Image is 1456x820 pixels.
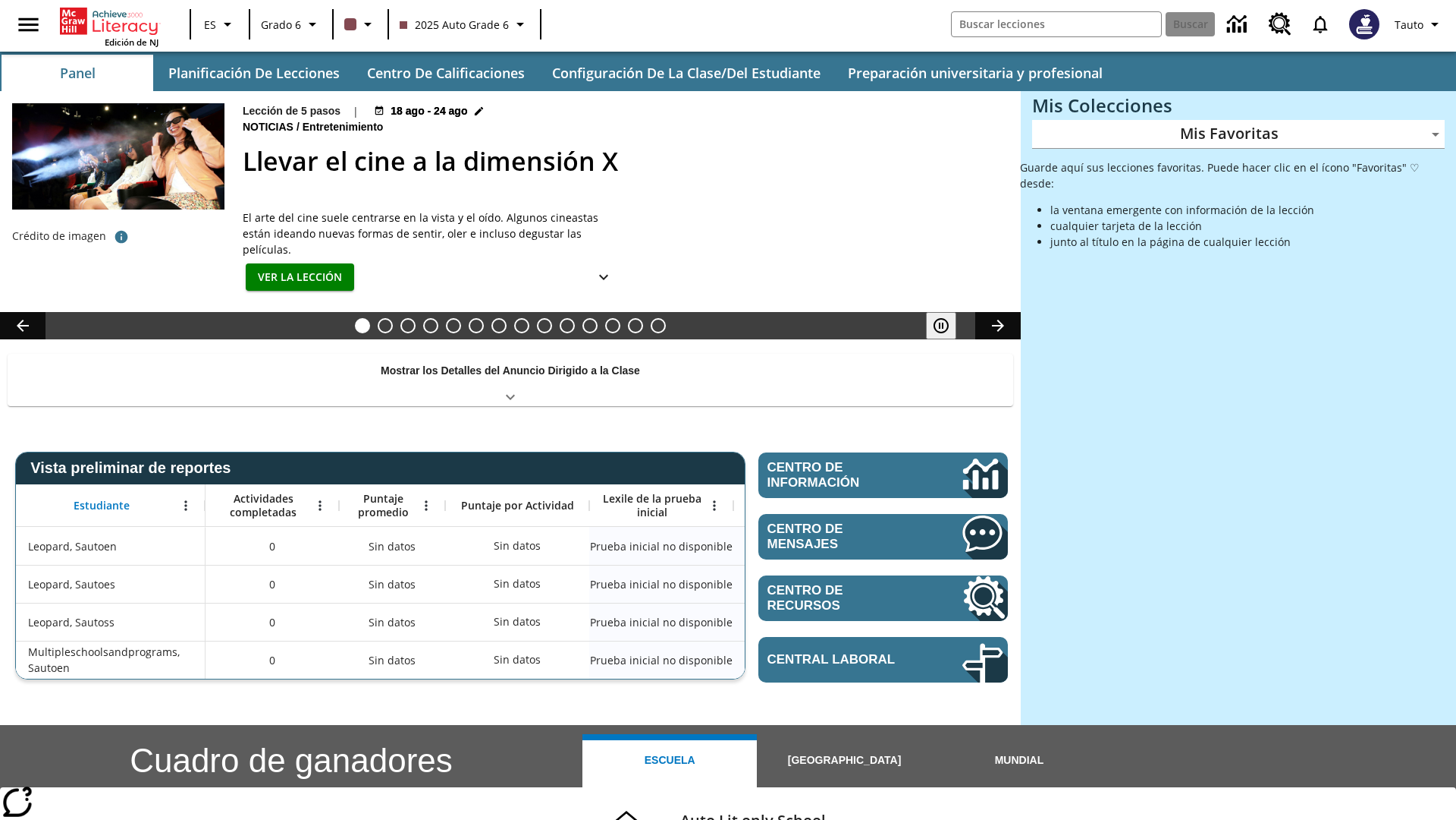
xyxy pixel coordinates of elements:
button: Diapositiva 12 ¡Hurra por el Día de la Constitución! [605,318,620,333]
span: Puntaje por Actividad [461,499,574,512]
span: 0 [269,614,275,630]
div: 0, Leopard, Sautoes [206,565,339,603]
span: 2025 Auto Grade 6 [400,17,509,33]
span: Sin datos [361,607,423,638]
div: 0, Multipleschoolsandprograms, Sautoen [206,641,339,679]
button: Centro de calificaciones [355,55,537,91]
span: Actividades completadas [213,492,313,519]
a: Notificaciones [1301,5,1340,44]
span: Central laboral [767,652,917,667]
div: Pausar [926,312,971,339]
button: Panel [2,55,153,91]
div: Sin datos, Leopard, Sautoes [733,565,877,603]
span: Sin datos [361,645,423,676]
button: Preparación universitaria y profesional [836,55,1115,91]
img: Avatar [1349,9,1379,39]
div: Sin datos, Leopard, Sautoes [486,569,548,599]
li: cualquier tarjeta de la lección [1050,218,1445,234]
div: 0, Leopard, Sautoss [206,603,339,641]
a: Centro de mensajes [758,514,1008,560]
a: Central laboral [758,637,1008,683]
span: Centro de mensajes [767,522,917,552]
button: 18 ago - 24 ago Elegir fechas [371,103,487,119]
span: 18 ago - 24 ago [391,103,467,119]
span: 0 [269,538,275,554]
span: / [297,121,300,133]
div: El arte del cine suele centrarse en la vista y el oído. Algunos cineastas están ideando nuevas fo... [243,210,622,257]
button: Diapositiva 14 El equilibrio de la Constitución [651,318,666,333]
span: Leopard, Sautoen [28,538,117,554]
button: El color de la clase es café oscuro. Cambiar el color de la clase. [338,11,383,38]
button: Diapositiva 13 En memoria de la jueza O'Connor [628,318,643,333]
span: Leopard, Sautoes [28,576,115,592]
button: Diapositiva 11 Cocina nativoamericana [582,318,598,333]
button: Ver la lección [246,263,354,292]
span: Prueba inicial no disponible, Leopard, Sautoss [590,614,733,630]
a: Centro de información [1218,4,1260,46]
div: Sin datos, Leopard, Sautoss [486,607,548,637]
p: Lección de 5 pasos [243,103,340,119]
span: Entretenimiento [303,119,387,136]
span: Sin datos [361,531,423,562]
span: Edición de NJ [105,36,158,48]
button: Diapositiva 10 La invasión de los CD con Internet [560,318,575,333]
p: Crédito de imagen [12,229,106,244]
button: Escuela [582,734,757,787]
button: Diapositiva 8 La historia de terror del tomate [514,318,529,333]
div: Sin datos, Leopard, Sautoen [486,531,548,561]
span: Prueba inicial no disponible, Leopard, Sautoes [590,576,733,592]
span: Estudiante [74,499,130,512]
li: la ventana emergente con información de la lección [1050,202,1445,218]
div: Sin datos, Leopard, Sautoss [339,603,445,641]
span: 0 [269,652,275,668]
button: Diapositiva 7 Energía solar para todos [491,318,507,333]
img: El panel situado frente a los asientos rocía con agua nebulizada al feliz público en un cine equi... [12,103,224,210]
span: ES [204,17,216,33]
span: Multipleschoolsandprograms, Sautoen [28,644,197,676]
button: Abrir el menú lateral [6,2,51,47]
div: Sin datos, Leopard, Sautoes [339,565,445,603]
button: Diapositiva 3 ¿Lo quieres con papas fritas? [400,318,416,333]
span: Vista preliminar de reportes [30,459,238,477]
h2: Llevar el cine a la dimensión X [243,142,1003,181]
a: Centro de información [758,453,1008,498]
div: Sin datos, Leopard, Sautoss [733,603,877,641]
button: Perfil/Configuración [1389,11,1450,38]
span: Noticias [243,119,297,136]
button: Crédito de foto: The Asahi Shimbun vía Getty Images [106,223,136,251]
span: | [353,103,359,119]
div: Sin datos, Leopard, Sautoen [733,527,877,565]
button: Clase: 2025 Auto Grade 6, Selecciona una clase [394,11,535,38]
span: 0 [269,576,275,592]
div: Portada [60,5,158,48]
a: Centro de recursos, Se abrirá en una pestaña nueva. [758,576,1008,621]
div: Mis Favoritas [1032,120,1445,149]
div: Mostrar los Detalles del Anuncio Dirigido a la Clase [8,354,1013,406]
button: Diapositiva 9 La moda en la antigua Roma [537,318,552,333]
div: Sin datos, Multipleschoolsandprograms, Sautoen [733,641,877,679]
div: 0, Leopard, Sautoen [206,527,339,565]
button: Lenguaje: ES, Selecciona un idioma [196,11,244,38]
button: Abrir menú [415,494,438,517]
button: Escoja un nuevo avatar [1340,5,1389,44]
span: Grado 6 [261,17,301,33]
p: Guarde aquí sus lecciones favoritas. Puede hacer clic en el ícono "Favoritas" ♡ desde: [1020,159,1445,191]
button: Diapositiva 6 Los últimos colonos [469,318,484,333]
span: Tauto [1395,17,1423,33]
button: Carrusel de lecciones, seguir [975,312,1021,339]
button: Diapositiva 2 ¿Todos a bordo del Hyperloop? [378,318,393,333]
div: Sin datos, Leopard, Sautoen [339,527,445,565]
button: Ver más [588,263,619,292]
span: Prueba inicial no disponible, Multipleschoolsandprograms, Sautoen [590,652,733,668]
button: Grado: Grado 6, Elige un grado [255,11,328,38]
span: Prueba inicial no disponible, Leopard, Sautoen [590,538,733,554]
button: Planificación de lecciones [156,55,352,91]
span: Puntaje promedio [347,492,419,519]
div: Sin datos, Multipleschoolsandprograms, Sautoen [339,641,445,679]
button: Diapositiva 4 Niños con trabajos sucios [423,318,438,333]
a: Centro de recursos, Se abrirá en una pestaña nueva. [1260,4,1301,45]
button: Diapositiva 1 Llevar el cine a la dimensión X [355,318,370,333]
p: Mostrar los Detalles del Anuncio Dirigido a la Clase [381,363,640,379]
button: Abrir menú [309,494,331,517]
